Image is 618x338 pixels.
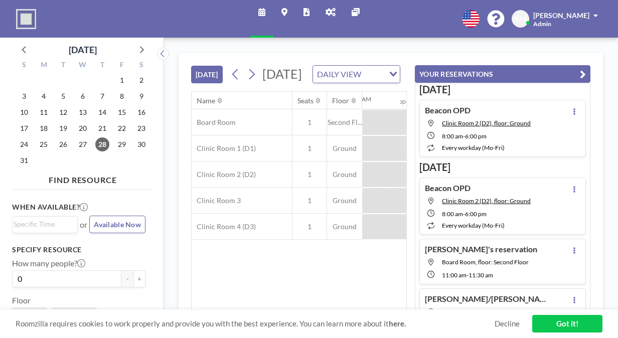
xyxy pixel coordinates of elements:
[327,170,362,179] span: Ground
[533,11,589,20] span: [PERSON_NAME]
[133,270,145,287] button: +
[37,121,51,135] span: Monday, August 18, 2025
[315,68,363,81] span: DAILY VIEW
[327,222,362,231] span: Ground
[364,68,383,81] input: Search for option
[89,216,145,233] button: Available Now
[442,132,463,140] span: 8:00 AM
[297,96,314,105] div: Seats
[442,144,505,151] span: every workday (Mo-Fri)
[533,20,551,28] span: Admin
[112,59,131,72] div: F
[134,137,148,151] span: Saturday, August 30, 2025
[292,196,327,205] span: 1
[442,308,529,315] span: Board Room, floor: Second Floor
[515,15,526,24] span: KM
[400,99,406,105] div: 30
[327,196,362,205] span: Ground
[292,170,327,179] span: 1
[121,270,133,287] button: -
[425,294,550,304] h4: [PERSON_NAME]/[PERSON_NAME]
[425,105,471,115] h4: Beacon OPD
[465,210,487,218] span: 6:00 PM
[327,118,362,127] span: Second Fl...
[292,222,327,231] span: 1
[332,96,349,105] div: Floor
[442,222,505,229] span: every workday (Mo-Fri)
[415,65,590,83] button: YOUR RESERVATIONS
[34,59,54,72] div: M
[13,217,77,232] div: Search for option
[37,105,51,119] span: Monday, August 11, 2025
[134,73,148,87] span: Saturday, August 2, 2025
[115,137,129,151] span: Friday, August 29, 2025
[76,105,90,119] span: Wednesday, August 13, 2025
[16,9,36,29] img: organization-logo
[73,59,93,72] div: W
[95,121,109,135] span: Thursday, August 21, 2025
[327,144,362,153] span: Ground
[56,137,70,151] span: Tuesday, August 26, 2025
[12,171,153,185] h4: FIND RESOURCE
[12,245,145,254] h3: Specify resource
[532,315,602,332] a: Got it!
[17,89,31,103] span: Sunday, August 3, 2025
[115,89,129,103] span: Friday, August 8, 2025
[292,144,327,153] span: 1
[37,89,51,103] span: Monday, August 4, 2025
[94,220,141,229] span: Available Now
[467,271,469,279] span: -
[12,295,31,305] label: Floor
[80,220,87,230] span: or
[95,137,109,151] span: Thursday, August 28, 2025
[262,66,302,81] span: [DATE]
[76,137,90,151] span: Wednesday, August 27, 2025
[134,89,148,103] span: Saturday, August 9, 2025
[292,118,327,127] span: 1
[465,132,487,140] span: 6:00 PM
[191,66,223,83] button: [DATE]
[425,244,537,254] h4: [PERSON_NAME]'s reservation
[495,319,520,328] a: Decline
[192,144,256,153] span: Clinic Room 1 (D1)
[131,59,151,72] div: S
[95,105,109,119] span: Thursday, August 14, 2025
[16,319,495,328] span: Roomzilla requires cookies to work properly and provide you with the best experience. You can lea...
[192,170,256,179] span: Clinic Room 2 (D2)
[37,137,51,151] span: Monday, August 25, 2025
[134,105,148,119] span: Saturday, August 16, 2025
[442,258,529,266] span: Board Room, floor: Second Floor
[56,121,70,135] span: Tuesday, August 19, 2025
[17,137,31,151] span: Sunday, August 24, 2025
[54,59,73,72] div: T
[56,89,70,103] span: Tuesday, August 5, 2025
[419,161,586,174] h3: [DATE]
[192,196,241,205] span: Clinic Room 3
[192,222,256,231] span: Clinic Room 4 (D3)
[463,210,465,218] span: -
[95,89,109,103] span: Thursday, August 7, 2025
[17,105,31,119] span: Sunday, August 10, 2025
[76,89,90,103] span: Wednesday, August 6, 2025
[56,105,70,119] span: Tuesday, August 12, 2025
[115,105,129,119] span: Friday, August 15, 2025
[92,59,112,72] div: T
[419,83,586,96] h3: [DATE]
[76,121,90,135] span: Wednesday, August 20, 2025
[355,95,371,103] div: 12AM
[69,43,97,57] div: [DATE]
[469,271,493,279] span: 11:30 AM
[115,73,129,87] span: Friday, August 1, 2025
[192,118,236,127] span: Board Room
[17,153,31,167] span: Sunday, August 31, 2025
[425,183,471,193] h4: Beacon OPD
[14,219,72,230] input: Search for option
[389,319,406,328] a: here.
[442,210,463,218] span: 8:00 AM
[313,66,400,83] div: Search for option
[12,258,85,268] label: How many people?
[442,119,531,127] span: Clinic Room 2 (D2), floor: Ground
[17,121,31,135] span: Sunday, August 17, 2025
[134,121,148,135] span: Saturday, August 23, 2025
[442,271,467,279] span: 11:00 AM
